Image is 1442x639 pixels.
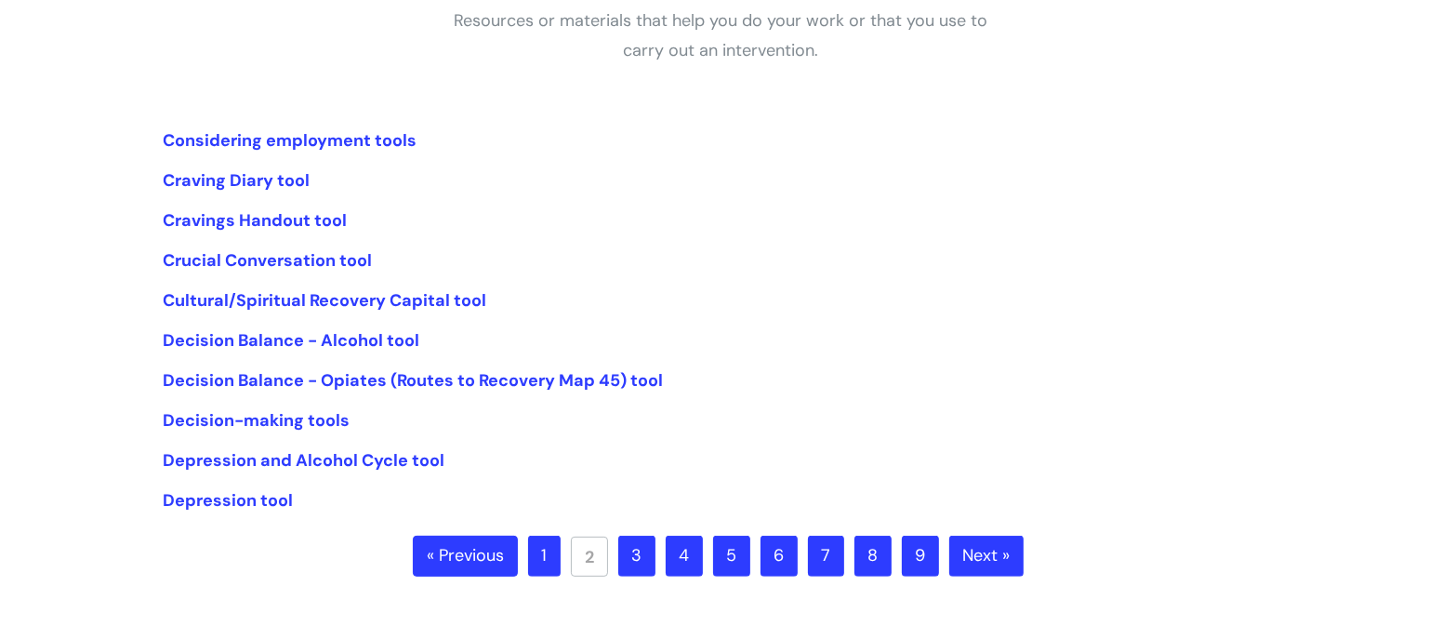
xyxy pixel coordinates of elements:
a: 9 [902,536,939,577]
a: 1 [528,536,561,577]
a: Decision-making tools [164,409,351,432]
a: 4 [666,536,703,577]
a: Next » [949,536,1024,577]
a: Decision Balance - Opiates (Routes to Recovery Map 45) tool [164,369,664,392]
a: Depression and Alcohol Cycle tool [164,449,445,472]
a: Cravings Handout tool [164,209,348,232]
a: 2 [571,537,608,577]
a: 7 [808,536,844,577]
a: Considering employment tools [164,129,417,152]
a: 6 [761,536,798,577]
a: 8 [854,536,892,577]
a: Decision Balance - Alcohol tool [164,329,420,352]
a: Crucial Conversation tool [164,249,373,272]
a: Cultural/Spiritual Recovery Capital tool [164,289,487,312]
a: 5 [713,536,750,577]
a: Depression tool [164,489,294,512]
a: 3 [618,536,655,577]
a: Craving Diary tool [164,169,311,192]
p: Resources or materials that help you do your work or that you use to carry out an intervention. [443,6,1000,66]
a: « Previous [413,536,518,577]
